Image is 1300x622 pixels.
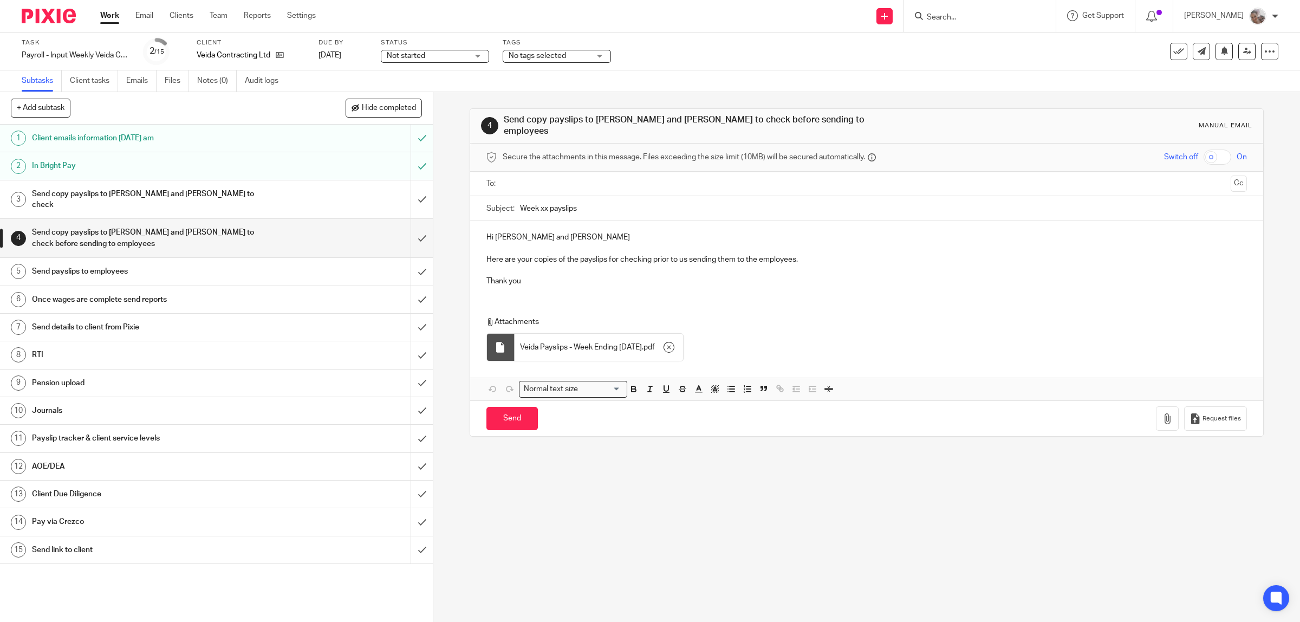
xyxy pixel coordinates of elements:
span: pdf [643,342,655,353]
a: Subtasks [22,70,62,92]
button: Request files [1184,406,1247,431]
h1: Send link to client [32,542,277,558]
button: Cc [1231,176,1247,192]
span: Normal text size [522,384,581,395]
label: Due by [318,38,367,47]
div: 2 [149,45,164,57]
button: Hide completed [346,99,422,117]
h1: Pay via Crezco [32,514,277,530]
label: Tags [503,38,611,47]
h1: Journals [32,403,277,419]
a: Audit logs [245,70,287,92]
a: Emails [126,70,157,92]
a: Work [100,10,119,21]
div: 2 [11,159,26,174]
input: Send [486,407,538,430]
a: Files [165,70,189,92]
h1: Send details to client from Pixie [32,319,277,335]
a: Client tasks [70,70,118,92]
h1: Pension upload [32,375,277,391]
img: me.jpg [1249,8,1266,25]
span: Switch off [1164,152,1198,163]
a: Email [135,10,153,21]
div: 12 [11,459,26,474]
div: 8 [11,347,26,362]
h1: Once wages are complete send reports [32,291,277,308]
h1: RTI [32,347,277,363]
span: [DATE] [318,51,341,59]
p: [PERSON_NAME] [1184,10,1244,21]
small: /15 [154,49,164,55]
div: Search for option [519,381,627,398]
span: On [1237,152,1247,163]
span: Get Support [1082,12,1124,20]
div: Payroll - Input Weekly Veida Contracting Ltd # [22,50,130,61]
div: 9 [11,375,26,391]
span: No tags selected [509,52,566,60]
div: 4 [11,231,26,246]
a: Notes (0) [197,70,237,92]
h1: Send copy payslips to [PERSON_NAME] and [PERSON_NAME] to check before sending to employees [32,224,277,252]
span: Not started [387,52,425,60]
label: Client [197,38,305,47]
label: Task [22,38,130,47]
div: . [515,334,683,361]
div: 10 [11,403,26,418]
h1: Client emails information [DATE] am [32,130,277,146]
p: Veida Contracting Ltd [197,50,270,61]
div: 7 [11,320,26,335]
p: Here are your copies of the payslips for checking prior to us sending them to the employees. [486,243,1247,265]
p: Attachments [486,316,1214,327]
button: + Add subtask [11,99,70,117]
div: 13 [11,487,26,502]
span: Hide completed [362,104,416,113]
div: 14 [11,515,26,530]
h1: Send payslips to employees [32,263,277,280]
h1: Send copy payslips to [PERSON_NAME] and [PERSON_NAME] to check before sending to employees [504,114,889,138]
a: Clients [170,10,193,21]
div: 5 [11,264,26,279]
p: Thank you [486,276,1247,287]
h1: AOE/DEA [32,458,277,475]
label: Subject: [486,203,515,214]
span: Request files [1202,414,1241,423]
div: 3 [11,192,26,207]
input: Search for option [582,384,621,395]
div: 1 [11,131,26,146]
h1: Client Due Diligence [32,486,277,502]
div: 6 [11,292,26,307]
a: Reports [244,10,271,21]
label: Status [381,38,489,47]
div: 15 [11,542,26,558]
h1: In Bright Pay [32,158,277,174]
span: Veida Payslips - Week Ending [DATE] [520,342,642,353]
div: 4 [481,117,498,134]
input: Search [926,13,1023,23]
a: Settings [287,10,316,21]
img: Pixie [22,9,76,23]
h1: Send copy payslips to [PERSON_NAME] and [PERSON_NAME] to check [32,186,277,213]
div: Manual email [1199,121,1252,130]
h1: Payslip tracker & client service levels [32,430,277,446]
a: Team [210,10,227,21]
span: Secure the attachments in this message. Files exceeding the size limit (10MB) will be secured aut... [503,152,865,163]
label: To: [486,178,498,189]
div: 11 [11,431,26,446]
p: Hi [PERSON_NAME] and [PERSON_NAME] [486,232,1247,243]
